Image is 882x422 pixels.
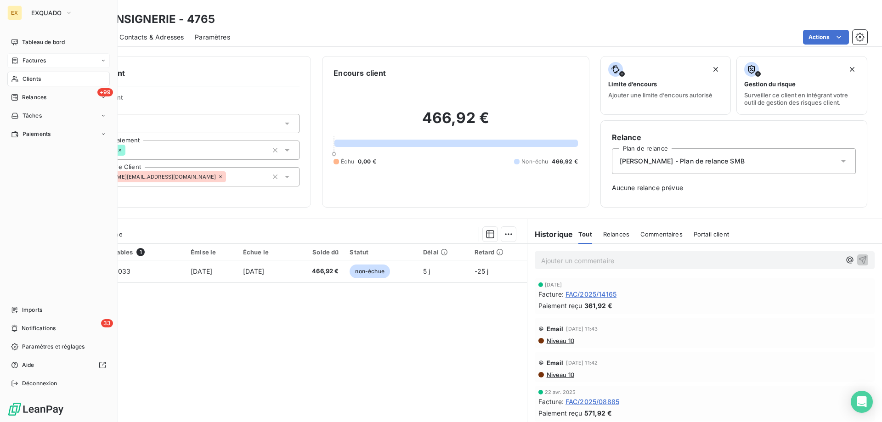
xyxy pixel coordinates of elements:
[74,94,300,107] span: Propriétés Client
[744,80,796,88] span: Gestion du risque
[475,248,521,256] div: Retard
[101,319,113,327] span: 33
[612,132,856,143] h6: Relance
[23,112,42,120] span: Tâches
[191,267,212,275] span: [DATE]
[736,56,867,115] button: Gestion du risqueSurveiller ce client en intégrant votre outil de gestion des risques client.
[578,231,592,238] span: Tout
[552,158,577,166] span: 466,92 €
[545,282,562,287] span: [DATE]
[546,371,574,378] span: Niveau 10
[538,408,582,418] span: Paiement reçu
[584,408,612,418] span: 571,92 €
[350,248,412,256] div: Statut
[97,88,113,96] span: +99
[538,289,564,299] span: Facture :
[584,301,612,310] span: 361,92 €
[547,359,564,366] span: Email
[545,389,576,395] span: 22 avr. 2025
[22,361,34,369] span: Aide
[358,158,376,166] span: 0,00 €
[22,93,46,101] span: Relances
[195,33,230,42] span: Paramètres
[334,68,386,79] h6: Encours client
[22,306,42,314] span: Imports
[7,358,110,372] a: Aide
[566,360,598,366] span: [DATE] 11:42
[603,231,629,238] span: Relances
[22,343,85,351] span: Paramètres et réglages
[81,11,215,28] h3: LA CONSIGNERIE - 4765
[31,9,62,17] span: EXQUADO
[23,75,41,83] span: Clients
[527,229,573,240] h6: Historique
[7,6,22,20] div: EX
[423,267,430,275] span: 5 j
[694,231,729,238] span: Portail client
[547,325,564,332] span: Email
[125,146,133,154] input: Ajouter une valeur
[226,173,233,181] input: Ajouter une valeur
[119,33,184,42] span: Contacts & Adresses
[475,267,489,275] span: -25 j
[612,183,856,192] span: Aucune relance prévue
[350,264,390,278] span: non-échue
[296,267,339,276] span: 466,92 €
[546,337,574,344] span: Niveau 10
[600,56,731,115] button: Limite d’encoursAjouter une limite d’encours autorisé
[565,397,619,406] span: FAC/2025/08885
[744,91,859,106] span: Surveiller ce client en intégrant votre outil de gestion des risques client.
[7,402,64,416] img: Logo LeanPay
[296,248,339,256] div: Solde dû
[23,130,51,138] span: Paiements
[566,326,598,332] span: [DATE] 11:43
[332,150,336,158] span: 0
[423,248,463,256] div: Délai
[22,38,65,46] span: Tableau de bord
[334,109,577,136] h2: 466,92 €
[85,174,216,180] span: [PERSON_NAME][EMAIL_ADDRESS][DOMAIN_NAME]
[22,379,57,388] span: Déconnexion
[23,56,46,65] span: Factures
[56,68,300,79] h6: Informations client
[538,301,582,310] span: Paiement reçu
[565,289,616,299] span: FAC/2025/14165
[608,91,712,99] span: Ajouter une limite d’encours autorisé
[608,80,657,88] span: Limite d’encours
[243,267,265,275] span: [DATE]
[640,231,683,238] span: Commentaires
[620,157,745,166] span: [PERSON_NAME] - Plan de relance SMB
[243,248,285,256] div: Échue le
[191,248,232,256] div: Émise le
[538,397,564,406] span: Facture :
[803,30,849,45] button: Actions
[22,324,56,332] span: Notifications
[341,158,354,166] span: Échu
[136,248,145,256] span: 1
[521,158,548,166] span: Non-échu
[76,248,180,256] div: Pièces comptables
[851,391,873,413] div: Open Intercom Messenger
